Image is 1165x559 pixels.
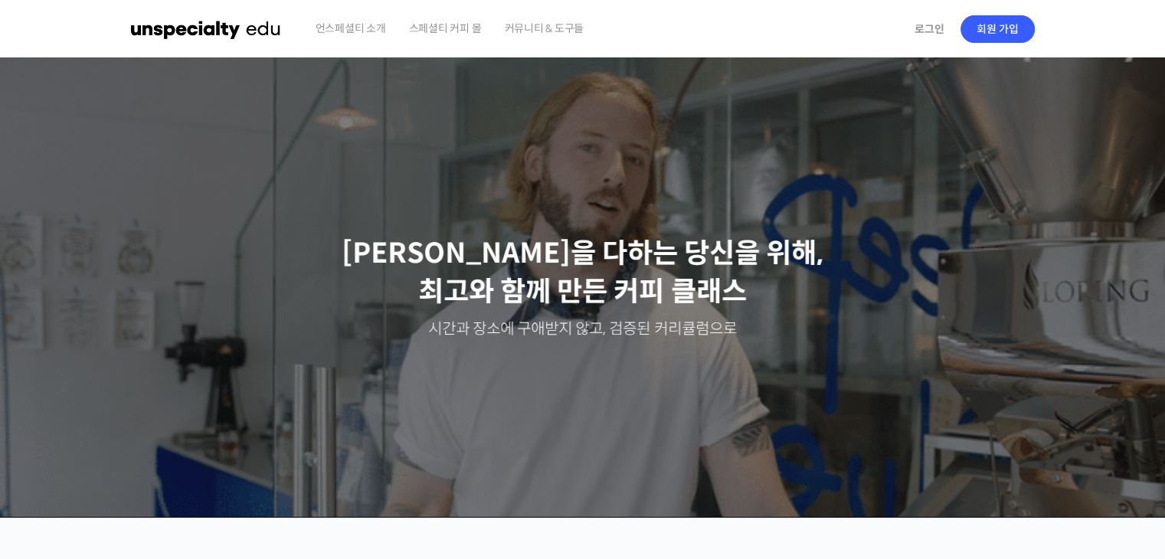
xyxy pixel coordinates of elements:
[48,455,57,467] span: 홈
[140,456,159,468] span: 대화
[101,432,198,470] a: 대화
[960,15,1035,43] a: 회원 가입
[15,234,1150,312] p: [PERSON_NAME]을 다하는 당신을 위해, 최고와 함께 만든 커피 클래스
[5,432,101,470] a: 홈
[905,11,954,47] a: 로그인
[15,319,1150,340] p: 시간과 장소에 구애받지 않고, 검증된 커리큘럼으로
[237,455,255,467] span: 설정
[198,432,294,470] a: 설정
